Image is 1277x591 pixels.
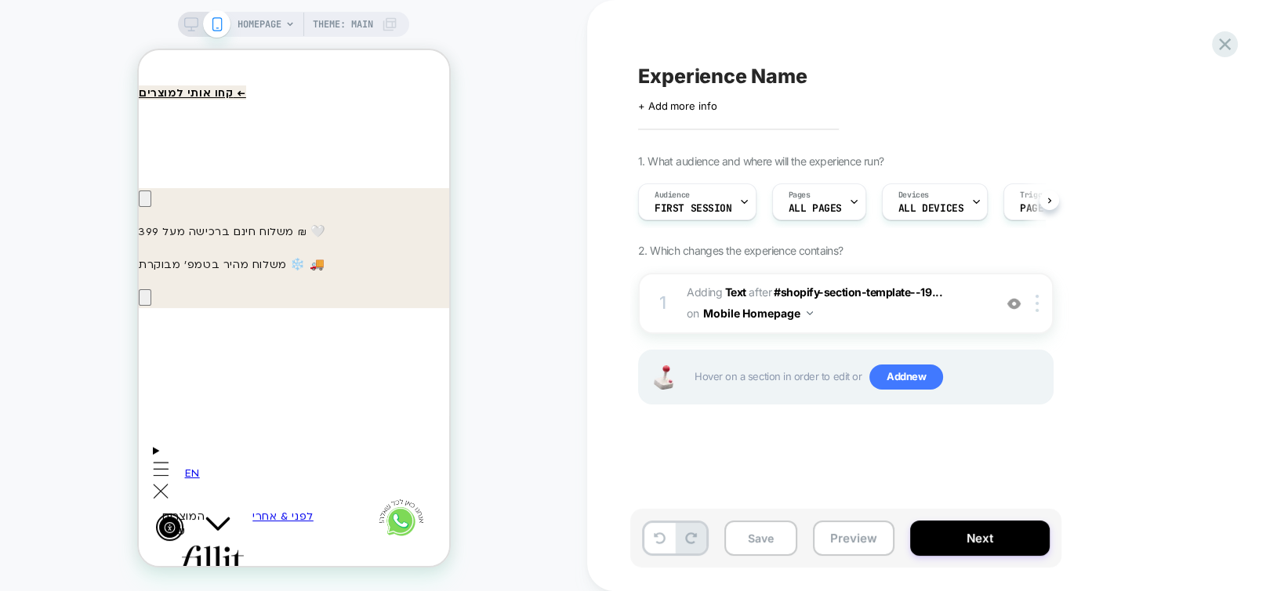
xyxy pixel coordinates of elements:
[655,203,732,214] span: First Session
[703,302,813,325] button: Mobile Homepage
[724,520,797,556] button: Save
[898,190,929,201] span: Devices
[687,285,746,299] span: Adding
[813,520,894,556] button: Preview
[1020,203,1073,214] span: Page Load
[24,489,118,530] img: Fill it Vitamins
[1007,297,1021,310] img: crossed eye
[24,489,287,537] a: Fill it Vitamins
[313,12,373,37] span: Theme: MAIN
[648,365,679,390] img: Joystick
[1020,190,1050,201] span: Trigger
[24,459,66,489] span: המוצרים שלנו
[46,412,61,433] a: EN
[240,445,287,492] img: 4_260b7fbc-cbab-4c82-b1c1-835e4ab41c0f.png
[114,459,175,474] a: לפני & אחרי
[638,154,883,168] span: 1. What audience and where will the experience run?
[749,285,771,299] span: AFTER
[638,244,843,257] span: 2. Which changes the experience contains?
[695,364,1044,390] span: Hover on a section in order to edit or
[1036,295,1039,312] img: close
[774,285,942,299] span: #shopify-section-template--19...
[910,520,1050,556] button: Next
[638,100,716,112] span: + Add more info
[789,203,842,214] span: ALL PAGES
[655,288,671,319] div: 1
[655,190,690,201] span: Audience
[687,303,698,323] span: on
[869,364,943,390] span: Add new
[807,311,813,315] img: down arrow
[638,64,807,88] span: Experience Name
[24,459,114,489] summary: המוצרים שלנו
[725,285,746,299] b: Text
[898,203,963,214] span: ALL DEVICES
[14,390,31,455] summary: Menu
[789,190,811,201] span: Pages
[238,12,281,37] span: HOMEPAGE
